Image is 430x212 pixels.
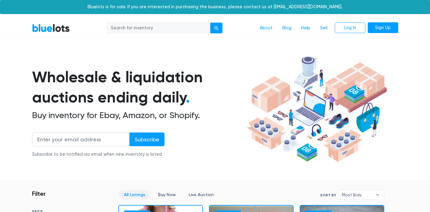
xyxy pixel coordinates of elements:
[32,132,130,146] input: Enter your email address
[32,110,244,121] h2: Buy inventory for Ebay, Amazon, or Shopify.
[368,22,398,33] a: Sign Up
[129,132,164,146] input: Subscribe
[153,190,181,199] a: Buy Now
[119,190,150,199] a: All Listings
[255,22,277,34] a: About
[315,22,332,34] a: Sell
[183,190,219,199] a: Live Auction
[342,190,372,199] span: Most Bids
[244,54,389,165] img: hero-ee84e7d0318cb26816c560f6b4441b76977f77a177738b4e94f68c95b2b83dbb.png
[296,22,315,34] a: Help
[107,23,211,34] input: Search for inventory
[32,190,46,197] h3: Filter
[186,88,190,106] span: .
[335,22,365,33] a: Log In
[371,190,384,199] b: ▾
[277,22,296,34] a: Blog
[320,192,336,198] label: Sort By
[32,67,244,108] h1: Wholesale & liquidation auctions ending daily
[32,151,164,158] div: Subscribe to be notified via email when new inventory is listed.
[32,24,70,32] a: BlueLots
